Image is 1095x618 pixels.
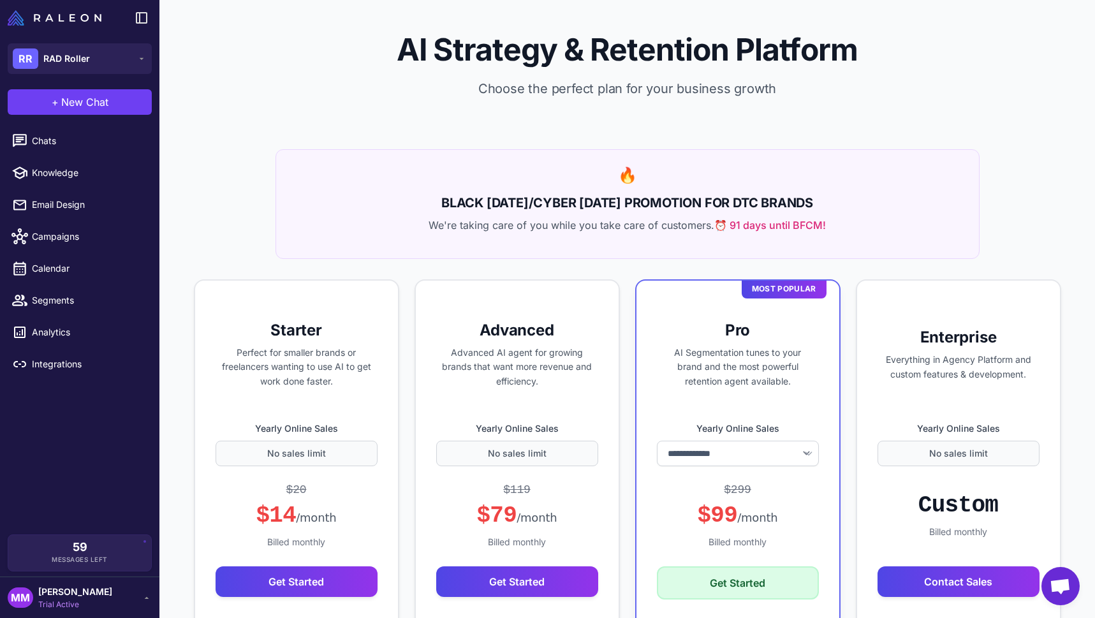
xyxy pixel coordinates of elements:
[488,446,547,460] span: No sales limit
[918,491,998,520] div: Custom
[216,422,378,436] label: Yearly Online Sales
[436,346,598,389] p: Advanced AI agent for growing brands that want more revenue and efficiency.
[291,193,964,212] h2: BLACK [DATE]/CYBER [DATE] PROMOTION FOR DTC BRANDS
[697,501,777,530] div: $99
[724,482,751,499] div: $299
[5,255,154,282] a: Calendar
[476,501,557,530] div: $79
[517,511,557,524] span: /month
[38,599,112,610] span: Trial Active
[32,230,144,244] span: Campaigns
[714,217,826,233] span: ⏰ 91 days until BFCM!
[929,446,988,460] span: No sales limit
[216,566,378,597] button: Get Started
[436,422,598,436] label: Yearly Online Sales
[657,320,819,341] h3: Pro
[5,319,154,346] a: Analytics
[5,287,154,314] a: Segments
[216,535,378,549] div: Billed monthly
[1041,567,1080,605] a: Open chat
[296,511,336,524] span: /month
[878,566,1040,597] button: Contact Sales
[5,351,154,378] a: Integrations
[5,191,154,218] a: Email Design
[32,134,144,148] span: Chats
[436,320,598,341] h3: Advanced
[436,535,598,549] div: Billed monthly
[32,261,144,276] span: Calendar
[503,482,531,499] div: $119
[32,325,144,339] span: Analytics
[291,217,964,233] p: We're taking care of you while you take care of customers.
[32,293,144,307] span: Segments
[5,128,154,154] a: Chats
[32,198,144,212] span: Email Design
[73,541,87,553] span: 59
[61,94,108,110] span: New Chat
[8,587,33,608] div: MM
[267,446,326,460] span: No sales limit
[742,279,827,298] div: Most Popular
[8,43,152,74] button: RRRAD Roller
[216,320,378,341] h3: Starter
[52,94,59,110] span: +
[32,357,144,371] span: Integrations
[657,535,819,549] div: Billed monthly
[436,566,598,597] button: Get Started
[878,327,1040,348] h3: Enterprise
[8,10,107,26] a: Raleon Logo
[180,31,1075,69] h1: AI Strategy & Retention Platform
[5,223,154,250] a: Campaigns
[878,422,1040,436] label: Yearly Online Sales
[38,585,112,599] span: [PERSON_NAME]
[878,525,1040,539] div: Billed monthly
[657,422,819,436] label: Yearly Online Sales
[878,353,1040,382] p: Everything in Agency Platform and custom features & development.
[657,566,819,600] button: Get Started
[180,79,1075,98] p: Choose the perfect plan for your business growth
[13,48,38,69] div: RR
[8,89,152,115] button: +New Chat
[657,346,819,389] p: AI Segmentation tunes to your brand and the most powerful retention agent available.
[52,555,108,564] span: Messages Left
[216,346,378,389] p: Perfect for smaller brands or freelancers wanting to use AI to get work done faster.
[737,511,777,524] span: /month
[618,166,637,184] span: 🔥
[286,482,307,499] div: $20
[5,159,154,186] a: Knowledge
[43,52,90,66] span: RAD Roller
[256,501,336,530] div: $14
[8,10,101,26] img: Raleon Logo
[32,166,144,180] span: Knowledge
